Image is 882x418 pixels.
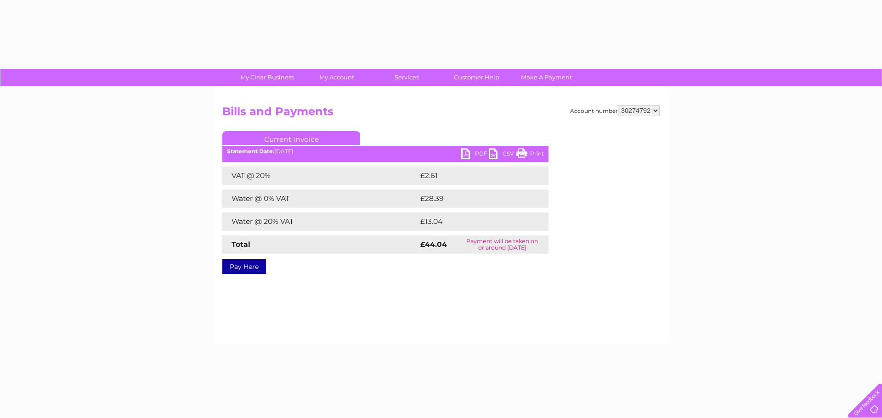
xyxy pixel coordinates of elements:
b: Statement Date: [227,148,274,155]
a: CSV [489,148,516,162]
div: Account number [570,105,660,116]
td: Water @ 20% VAT [222,212,418,231]
a: My Clear Business [229,69,305,86]
h2: Bills and Payments [222,105,660,123]
td: £13.04 [418,212,529,231]
a: Pay Here [222,259,266,274]
div: [DATE] [222,148,548,155]
a: Services [369,69,445,86]
strong: Total [232,240,250,249]
a: My Account [299,69,375,86]
a: Customer Help [439,69,514,86]
td: £2.61 [418,167,526,185]
a: Make A Payment [509,69,584,86]
td: Payment will be taken on or around [DATE] [456,235,548,254]
a: Current Invoice [222,131,360,145]
td: VAT @ 20% [222,167,418,185]
a: PDF [461,148,489,162]
strong: £44.04 [420,240,447,249]
td: £28.39 [418,189,530,208]
a: Print [516,148,544,162]
td: Water @ 0% VAT [222,189,418,208]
